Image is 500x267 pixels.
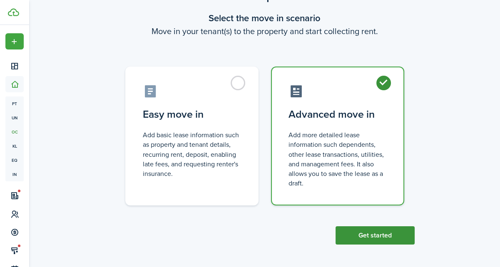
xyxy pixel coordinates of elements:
a: kl [5,139,24,153]
wizard-step-header-title: Select the move in scenario [115,11,415,25]
wizard-step-header-description: Move in your tenant(s) to the property and start collecting rent. [115,25,415,37]
control-radio-card-description: Add more detailed lease information such dependents, other lease transactions, utilities, and man... [289,130,387,188]
control-radio-card-description: Add basic lease information such as property and tenant details, recurring rent, deposit, enablin... [143,130,241,178]
button: Get started [336,226,415,245]
img: TenantCloud [8,8,19,16]
a: oc [5,125,24,139]
button: Open menu [5,33,24,49]
control-radio-card-title: Advanced move in [289,107,387,122]
a: in [5,167,24,181]
a: pt [5,96,24,111]
a: eq [5,153,24,167]
control-radio-card-title: Easy move in [143,107,241,122]
a: un [5,111,24,125]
